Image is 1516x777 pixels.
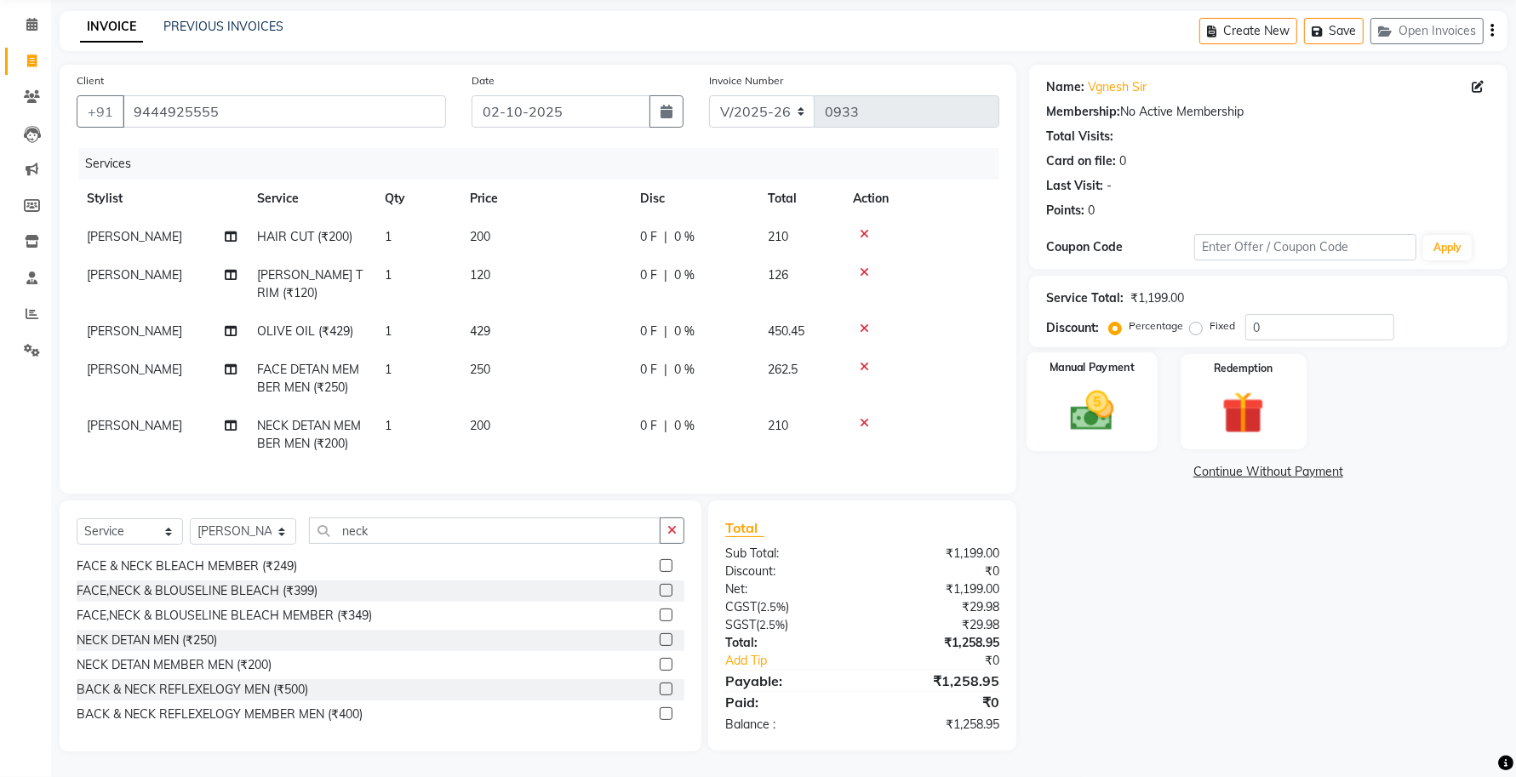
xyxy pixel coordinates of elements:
div: ₹0 [862,692,1012,712]
div: ₹1,258.95 [862,671,1012,691]
div: NECK DETAN MEN (₹250) [77,631,217,649]
span: 0 F [640,228,657,246]
div: Paid: [712,692,862,712]
div: Payable: [712,671,862,691]
div: ₹29.98 [862,616,1012,634]
button: Create New [1199,18,1297,44]
th: Total [758,180,843,218]
label: Manual Payment [1050,359,1135,375]
div: ( ) [712,598,862,616]
div: ₹29.98 [862,598,1012,616]
img: _cash.svg [1056,386,1128,437]
th: Disc [630,180,758,218]
span: [PERSON_NAME] [87,267,182,283]
span: 200 [470,229,490,244]
span: | [664,323,667,340]
div: ₹1,258.95 [862,634,1012,652]
span: 250 [470,362,490,377]
th: Stylist [77,180,247,218]
span: 2.5% [760,600,786,614]
span: [PERSON_NAME] [87,362,182,377]
span: 0 % [674,266,695,284]
div: BACK & NECK REFLEXELOGY MEMBER MEN (₹400) [77,706,363,723]
span: 2.5% [759,618,785,631]
span: | [664,266,667,284]
div: Total: [712,634,862,652]
a: Vgnesh Sir [1088,78,1147,96]
span: 1 [385,229,392,244]
div: Net: [712,580,862,598]
div: Service Total: [1046,289,1124,307]
span: 210 [768,229,788,244]
div: Points: [1046,202,1084,220]
span: 1 [385,418,392,433]
span: | [664,417,667,435]
label: Invoice Number [709,73,783,89]
span: 0 F [640,266,657,284]
th: Qty [375,180,460,218]
span: 200 [470,418,490,433]
div: ₹0 [862,563,1012,580]
span: 0 % [674,323,695,340]
div: ₹0 [887,652,1012,670]
label: Redemption [1214,361,1273,376]
span: 1 [385,323,392,339]
div: NECK DETAN MEMBER MEN (₹200) [77,656,272,674]
div: Card on file: [1046,152,1116,170]
th: Action [843,180,999,218]
span: 1 [385,362,392,377]
span: | [664,228,667,246]
div: Balance : [712,716,862,734]
label: Date [472,73,495,89]
input: Search or Scan [309,517,661,544]
span: 429 [470,323,490,339]
span: SGST [725,617,756,632]
span: 0 % [674,361,695,379]
input: Search by Name/Mobile/Email/Code [123,95,446,128]
div: 0 [1088,202,1095,220]
div: Last Visit: [1046,177,1103,195]
span: NECK DETAN MEMBER MEN (₹200) [257,418,361,451]
div: ₹1,258.95 [862,716,1012,734]
div: ₹1,199.00 [1130,289,1184,307]
span: 262.5 [768,362,798,377]
button: Apply [1423,235,1472,260]
span: 0 F [640,323,657,340]
div: ₹1,199.00 [862,580,1012,598]
label: Fixed [1210,318,1235,334]
span: 210 [768,418,788,433]
div: Discount: [1046,319,1099,337]
div: Coupon Code [1046,238,1194,256]
span: OLIVE OIL (₹429) [257,323,353,339]
div: Services [78,148,1012,180]
span: FACE DETAN MEMBER MEN (₹250) [257,362,359,395]
span: Total [725,519,764,537]
div: Membership: [1046,103,1120,121]
button: +91 [77,95,124,128]
th: Price [460,180,630,218]
label: Client [77,73,104,89]
span: CGST [725,599,757,614]
button: Open Invoices [1370,18,1484,44]
div: No Active Membership [1046,103,1490,121]
span: 0 F [640,417,657,435]
div: 0 [1119,152,1126,170]
label: Percentage [1129,318,1183,334]
span: [PERSON_NAME] [87,323,182,339]
div: Sub Total: [712,545,862,563]
a: Continue Without Payment [1033,463,1504,481]
a: INVOICE [80,12,143,43]
span: | [664,361,667,379]
input: Enter Offer / Coupon Code [1194,234,1416,260]
th: Service [247,180,375,218]
span: 1 [385,267,392,283]
a: PREVIOUS INVOICES [163,19,283,34]
div: FACE,NECK & BLOUSELINE BLEACH MEMBER (₹349) [77,607,372,625]
div: ( ) [712,616,862,634]
span: 450.45 [768,323,804,339]
span: HAIR CUT (₹200) [257,229,352,244]
span: 0 % [674,417,695,435]
span: 120 [470,267,490,283]
span: 126 [768,267,788,283]
span: 0 % [674,228,695,246]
